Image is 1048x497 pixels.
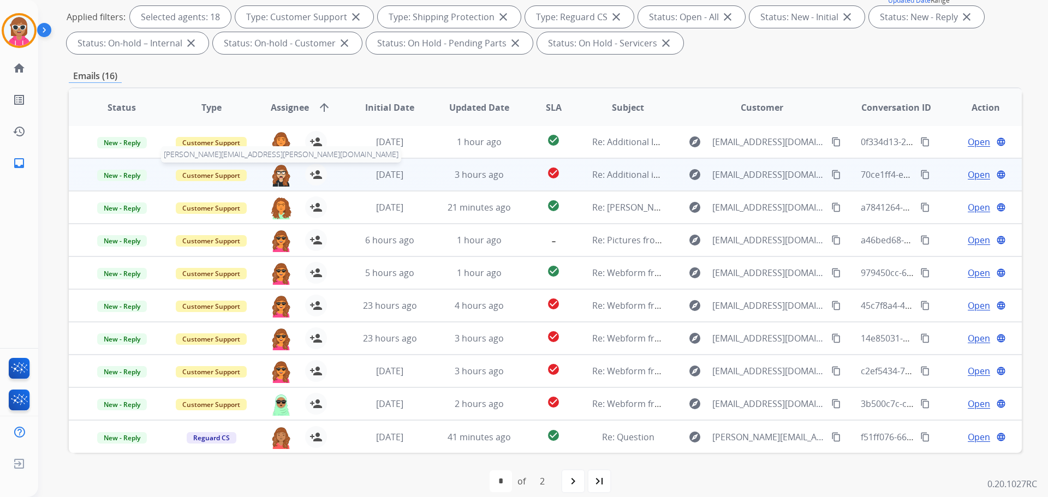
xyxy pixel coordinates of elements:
span: [DATE] [376,136,403,148]
mat-icon: check_circle [547,330,560,343]
div: of [517,475,526,488]
img: avatar [4,15,34,46]
mat-icon: person_add [309,135,323,148]
mat-icon: content_copy [831,202,841,212]
span: [DATE] [376,169,403,181]
mat-icon: language [996,170,1006,179]
p: 0.20.1027RC [987,477,1037,490]
span: 3 hours ago [455,169,504,181]
mat-icon: check_circle [547,166,560,179]
mat-icon: content_copy [920,235,930,245]
mat-icon: close [610,10,623,23]
span: a46bed68-2d95-4b42-b8f1-04e59932e02f [861,234,1027,246]
mat-icon: explore [688,266,701,279]
mat-icon: content_copy [831,268,841,278]
mat-icon: check_circle [547,199,560,212]
mat-icon: language [996,268,1006,278]
mat-icon: content_copy [920,268,930,278]
mat-icon: person_add [309,364,323,378]
mat-icon: close [184,37,198,50]
span: Initial Date [365,101,414,114]
span: [DATE] [376,365,403,377]
span: New - Reply [97,366,147,378]
div: Type: Reguard CS [525,6,634,28]
mat-icon: content_copy [831,333,841,343]
mat-icon: person_add [309,299,323,312]
mat-icon: content_copy [920,301,930,310]
p: Emails (16) [69,69,122,83]
mat-icon: content_copy [920,137,930,147]
span: 41 minutes ago [448,431,511,443]
span: 6 hours ago [365,234,414,246]
span: Re: Question [602,431,654,443]
span: Re: Webform from [EMAIL_ADDRESS][DOMAIN_NAME] on [DATE] [592,267,854,279]
span: a7841264-dd81-4bfe-ab62-8d07bd95dae8 [861,201,1031,213]
img: agent-avatar [270,426,292,449]
button: [PERSON_NAME][EMAIL_ADDRESS][PERSON_NAME][DOMAIN_NAME] [270,164,292,185]
mat-icon: close [497,10,510,23]
mat-icon: person_add [309,168,323,181]
img: agent-avatar [270,131,292,154]
mat-icon: content_copy [831,137,841,147]
img: agent-avatar [270,229,292,252]
mat-icon: explore [688,332,701,345]
mat-icon: language [996,137,1006,147]
span: 23 hours ago [363,332,417,344]
mat-icon: person_add [309,430,323,444]
mat-icon: content_copy [831,301,841,310]
img: agent-avatar [270,164,292,187]
mat-icon: close [338,37,351,50]
mat-icon: close [659,37,672,50]
mat-icon: content_copy [920,202,930,212]
span: Open [968,299,990,312]
mat-icon: content_copy [831,432,841,442]
mat-icon: check_circle [547,363,560,376]
mat-icon: content_copy [831,235,841,245]
div: Status: On-hold - Customer [213,32,362,54]
span: Updated Date [449,101,509,114]
span: 3b500c7c-cc67-4328-9b9d-d39415110041 [861,398,1029,410]
th: Action [932,88,1022,127]
img: agent-avatar [270,327,292,350]
div: Status: Open - All [638,6,745,28]
span: 5 hours ago [365,267,414,279]
span: Open [968,332,990,345]
img: agent-avatar [270,393,292,416]
span: 1 hour ago [457,234,502,246]
div: Type: Customer Support [235,6,373,28]
div: Status: On Hold - Servicers [537,32,683,54]
span: 70ce1ff4-e536-4721-b6a9-b91cb4c3cc5b [861,169,1025,181]
mat-icon: explore [688,299,701,312]
span: 21 minutes ago [448,201,511,213]
span: [PERSON_NAME][EMAIL_ADDRESS][PERSON_NAME][DOMAIN_NAME] [161,146,401,163]
span: Reguard CS [187,432,236,444]
span: New - Reply [97,202,147,214]
mat-icon: content_copy [831,170,841,179]
span: Customer Support [176,235,247,247]
span: New - Reply [97,301,147,312]
span: Subject [612,101,644,114]
mat-icon: content_copy [831,399,841,409]
mat-icon: home [13,62,26,75]
span: New - Reply [97,137,147,148]
mat-icon: content_copy [920,432,930,442]
span: 1 hour ago [457,136,502,148]
span: 4 hours ago [455,300,504,312]
mat-icon: language [996,202,1006,212]
span: Open [968,397,990,410]
span: Customer [741,101,783,114]
span: [DATE] [376,398,403,410]
mat-icon: content_copy [920,170,930,179]
span: Open [968,364,990,378]
mat-icon: explore [688,430,701,444]
span: 979450cc-649d-4fd5-af1d-e2db93e4cfd9 [861,267,1024,279]
mat-icon: person_add [309,266,323,279]
mat-icon: - [547,232,560,245]
span: [EMAIL_ADDRESS][DOMAIN_NAME] [712,233,825,247]
span: c2ef5434-7bdf-4d78-9f70-221486f160c2 [861,365,1021,377]
span: 23 hours ago [363,300,417,312]
mat-icon: language [996,432,1006,442]
span: [DATE] [376,201,403,213]
span: f51ff076-6673-48ec-8a93-82e414038354 [861,431,1022,443]
span: Open [968,233,990,247]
